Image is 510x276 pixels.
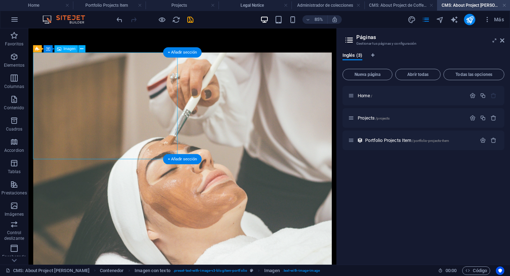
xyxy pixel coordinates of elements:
p: Columnas [4,84,24,89]
div: Duplicar [480,93,486,99]
nav: breadcrumb [100,266,320,275]
h4: Projects [146,1,219,9]
div: La página principal no puede eliminarse [491,93,497,99]
span: / [371,94,372,98]
i: Este elemento es un preajuste personalizable [250,269,253,272]
span: Haz clic para abrir la página [358,93,372,98]
span: Abrir todas [398,72,437,77]
img: Editor Logo [41,15,94,24]
i: Páginas (Ctrl+Alt+S) [422,16,430,24]
h6: Tiempo de la sesión [438,266,457,275]
span: Haz clic para abrir la página [365,138,449,143]
p: Encabezado [2,254,26,260]
div: Configuración [470,115,476,121]
p: Contenido [4,105,24,111]
span: Todas las opciones [447,72,501,77]
span: 00 00 [446,266,457,275]
button: Haz clic para salir del modo de previsualización y seguir editando [158,15,166,24]
p: Elementos [4,62,24,68]
div: Duplicar [480,115,486,121]
button: 85% [302,15,328,24]
div: Configuración [480,137,486,143]
button: Más [481,14,507,25]
span: Más [484,16,504,23]
div: + Añadir sección [163,48,202,58]
div: Pestañas de idiomas [342,53,504,66]
h2: Páginas [356,34,504,40]
i: AI Writer [450,16,458,24]
h6: 85% [313,15,324,24]
span: Imagen [63,47,75,51]
p: Favoritos [5,41,23,47]
button: Abrir todas [395,69,441,80]
div: Eliminar [491,115,497,121]
h3: Gestionar tus páginas y configuración [356,40,490,47]
h4: CMS: About Project de Coffeetery Shop [364,1,437,9]
button: Código [462,266,490,275]
h4: Portfolio Projects Item [73,1,146,9]
button: publish [464,14,475,25]
button: design [407,15,416,24]
span: Nueva página [346,72,389,77]
h4: Administrador de colecciones [291,1,364,9]
p: Accordion [4,148,24,153]
div: + Añadir sección [163,154,202,165]
i: Guardar (Ctrl+S) [186,16,194,24]
button: undo [115,15,124,24]
p: Prestaciones [1,190,27,196]
div: Projects/projects [356,116,466,120]
i: Deshacer: Cambiar páginas (Ctrl+Z) [115,16,124,24]
span: . text-with-image-image [283,266,320,275]
span: Código [465,266,487,275]
button: Usercentrics [496,266,504,275]
span: Haz clic para seleccionar y doble clic para editar [135,266,170,275]
button: pages [421,15,430,24]
i: Al redimensionar, ajustar el nivel de zoom automáticamente para ajustarse al dispositivo elegido. [331,16,338,23]
span: /projects [375,116,390,120]
button: Todas las opciones [443,69,504,80]
h4: CMS: About Project [PERSON_NAME] [437,1,510,9]
span: Haz clic para abrir la página [358,115,390,121]
button: text_generator [450,15,458,24]
p: Cuadros [6,126,23,132]
p: Imágenes [5,211,24,217]
div: Portfolio Projects Item/portfolio-projects-item [363,138,476,143]
h4: Legal Notice [219,1,291,9]
button: Nueva página [342,69,392,80]
span: Haz clic para seleccionar y doble clic para editar [264,266,280,275]
button: save [186,15,194,24]
div: Eliminar [491,137,497,143]
button: reload [172,15,180,24]
i: Volver a cargar página [172,16,180,24]
i: Navegador [436,16,444,24]
a: Haz clic para cancelar la selección y doble clic para abrir páginas [6,266,90,275]
i: Diseño (Ctrl+Alt+Y) [408,16,416,24]
span: /portfolio-projects-item [412,139,449,143]
span: . preset-text-with-image-v3-blogitem-portfolio [173,266,247,275]
i: Publicar [466,16,474,24]
p: Tablas [8,169,21,175]
div: Configuración [470,93,476,99]
div: Home/ [356,93,466,98]
span: : [450,268,452,273]
button: navigator [436,15,444,24]
span: Haz clic para seleccionar y doble clic para editar [100,266,124,275]
span: Inglés (3) [342,51,362,61]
